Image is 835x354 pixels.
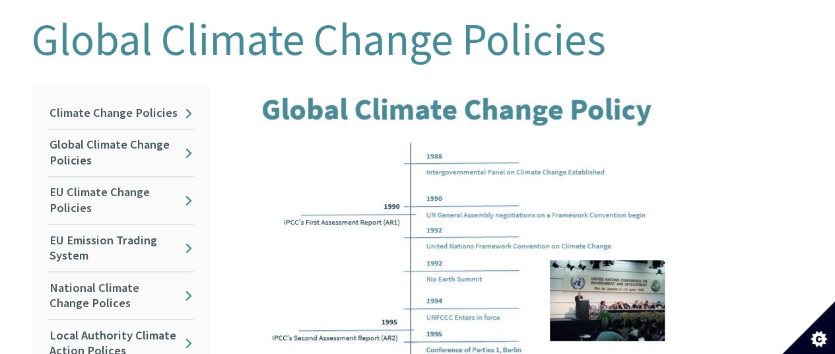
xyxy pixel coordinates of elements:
[48,225,194,271] a: EU Emission Trading System
[32,15,804,64] h1: Global Climate Change Policies
[48,98,194,129] a: Climate Change Policies
[48,272,194,319] a: National Climate Change Polices
[48,177,194,224] a: EU Climate Change Policies
[48,129,194,176] a: Global Climate Change Policies
[782,301,835,354] button: Set cookie preferences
